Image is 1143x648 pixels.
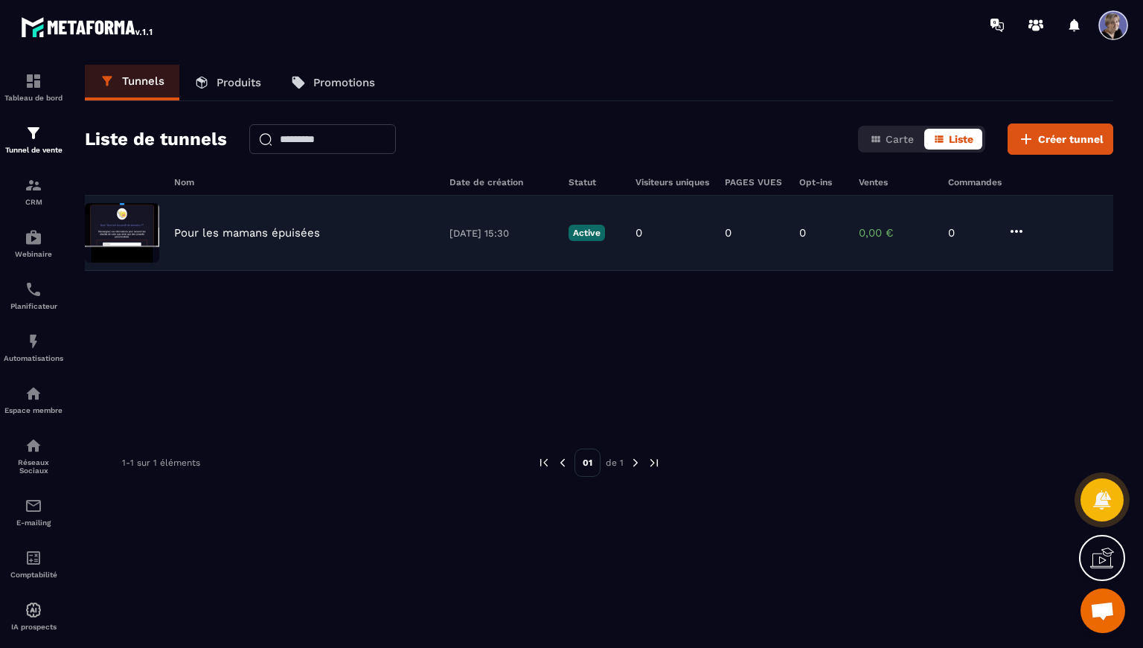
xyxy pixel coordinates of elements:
[4,354,63,362] p: Automatisations
[799,177,844,187] h6: Opt-ins
[25,176,42,194] img: formation
[725,226,731,240] p: 0
[4,486,63,538] a: emailemailE-mailing
[569,177,621,187] h6: Statut
[1008,123,1113,155] button: Créer tunnel
[122,458,200,468] p: 1-1 sur 1 éléments
[25,280,42,298] img: scheduler
[725,177,784,187] h6: PAGES VUES
[85,124,227,154] h2: Liste de tunnels
[1038,132,1104,147] span: Créer tunnel
[629,456,642,469] img: next
[174,177,435,187] h6: Nom
[25,228,42,246] img: automations
[25,72,42,90] img: formation
[948,177,1002,187] h6: Commandes
[4,571,63,579] p: Comptabilité
[924,129,982,150] button: Liste
[647,456,661,469] img: next
[4,302,63,310] p: Planificateur
[25,437,42,455] img: social-network
[25,601,42,619] img: automations
[217,76,261,89] p: Produits
[4,94,63,102] p: Tableau de bord
[85,203,159,263] img: image
[313,76,375,89] p: Promotions
[556,456,569,469] img: prev
[574,449,601,477] p: 01
[25,549,42,567] img: accountant
[4,426,63,486] a: social-networksocial-networkRéseaux Sociaux
[4,373,63,426] a: automationsautomationsEspace membre
[4,198,63,206] p: CRM
[449,228,554,239] p: [DATE] 15:30
[4,165,63,217] a: formationformationCRM
[949,133,973,145] span: Liste
[4,269,63,321] a: schedulerschedulerPlanificateur
[4,538,63,590] a: accountantaccountantComptabilité
[1080,588,1125,633] a: Ouvrir le chat
[4,458,63,475] p: Réseaux Sociaux
[122,74,164,88] p: Tunnels
[4,519,63,527] p: E-mailing
[21,13,155,40] img: logo
[25,497,42,515] img: email
[886,133,914,145] span: Carte
[4,406,63,414] p: Espace membre
[174,226,320,240] p: Pour les mamans épuisées
[859,226,933,240] p: 0,00 €
[25,333,42,350] img: automations
[276,65,390,100] a: Promotions
[25,385,42,402] img: automations
[4,61,63,113] a: formationformationTableau de bord
[635,226,642,240] p: 0
[179,65,276,100] a: Produits
[85,65,179,100] a: Tunnels
[948,226,993,240] p: 0
[4,623,63,631] p: IA prospects
[4,146,63,154] p: Tunnel de vente
[449,177,554,187] h6: Date de création
[4,217,63,269] a: automationsautomationsWebinaire
[25,124,42,142] img: formation
[861,129,923,150] button: Carte
[606,457,624,469] p: de 1
[537,456,551,469] img: prev
[569,225,605,241] p: Active
[4,250,63,258] p: Webinaire
[4,321,63,373] a: automationsautomationsAutomatisations
[635,177,710,187] h6: Visiteurs uniques
[859,177,933,187] h6: Ventes
[4,113,63,165] a: formationformationTunnel de vente
[799,226,806,240] p: 0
